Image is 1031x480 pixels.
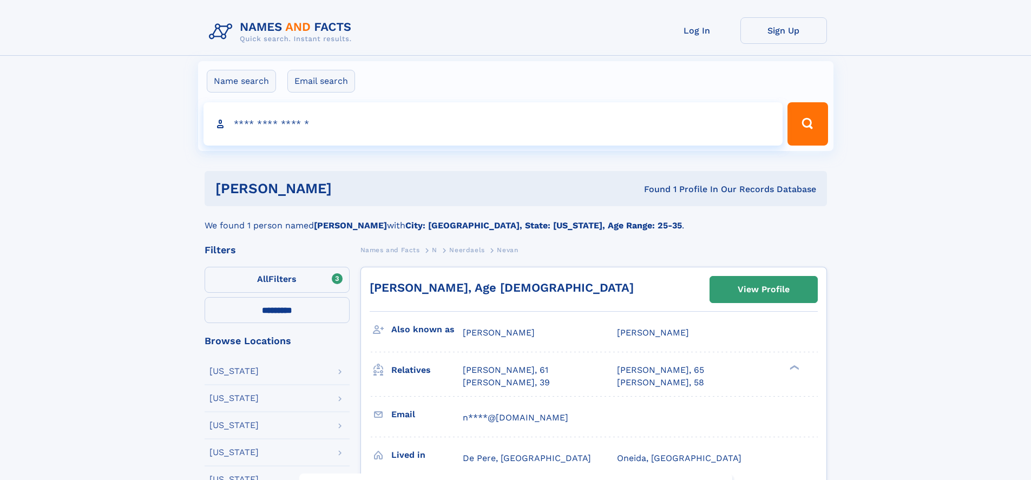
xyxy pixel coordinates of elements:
span: N [432,246,437,254]
div: Found 1 Profile In Our Records Database [488,183,816,195]
div: [US_STATE] [209,421,259,430]
div: Browse Locations [205,336,350,346]
span: [PERSON_NAME] [617,327,689,338]
div: ❯ [787,364,800,371]
span: [PERSON_NAME] [463,327,535,338]
h3: Relatives [391,361,463,379]
a: [PERSON_NAME], 65 [617,364,704,376]
h1: [PERSON_NAME] [215,182,488,195]
div: [US_STATE] [209,394,259,403]
b: [PERSON_NAME] [314,220,387,231]
span: All [257,274,268,284]
a: [PERSON_NAME], 58 [617,377,704,389]
h3: Email [391,405,463,424]
h3: Lived in [391,446,463,464]
a: [PERSON_NAME], Age [DEMOGRAPHIC_DATA] [370,281,634,294]
div: We found 1 person named with . [205,206,827,232]
div: View Profile [738,277,790,302]
button: Search Button [787,102,828,146]
h3: Also known as [391,320,463,339]
a: Neerdaels [449,243,484,257]
input: search input [203,102,783,146]
a: [PERSON_NAME], 39 [463,377,550,389]
a: [PERSON_NAME], 61 [463,364,548,376]
b: City: [GEOGRAPHIC_DATA], State: [US_STATE], Age Range: 25-35 [405,220,682,231]
label: Email search [287,70,355,93]
div: [US_STATE] [209,448,259,457]
a: View Profile [710,277,817,303]
span: Nevan [497,246,518,254]
div: [US_STATE] [209,367,259,376]
label: Name search [207,70,276,93]
label: Filters [205,267,350,293]
a: Sign Up [740,17,827,44]
span: Neerdaels [449,246,484,254]
img: Logo Names and Facts [205,17,360,47]
a: Log In [654,17,740,44]
span: Oneida, [GEOGRAPHIC_DATA] [617,453,741,463]
div: Filters [205,245,350,255]
span: De Pere, [GEOGRAPHIC_DATA] [463,453,591,463]
a: Names and Facts [360,243,420,257]
a: N [432,243,437,257]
